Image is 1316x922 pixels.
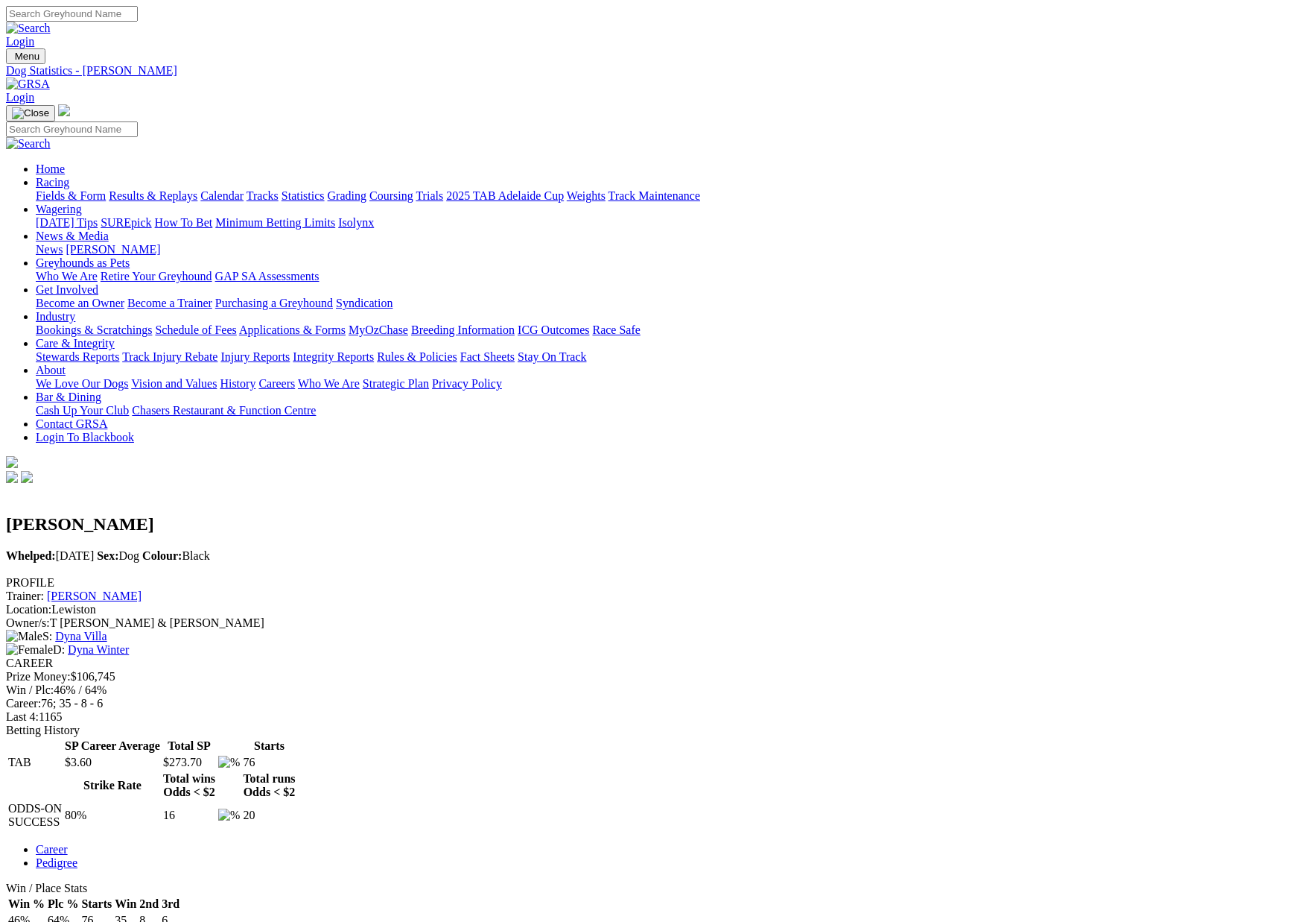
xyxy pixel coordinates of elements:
[6,64,1310,78] a: Dog Statistics - [PERSON_NAME]
[411,323,515,336] a: Breeding Information
[15,51,39,62] span: Menu
[298,377,360,390] a: Who We Are
[6,35,34,48] a: Login
[242,755,296,770] td: 76
[242,801,296,830] td: 20
[36,337,115,350] a: Care & Integrity
[80,897,112,912] th: Starts
[6,630,42,643] img: Male
[97,549,139,562] span: Dog
[6,471,18,483] img: facebook.svg
[36,310,75,323] a: Industry
[36,270,98,282] a: Who We Are
[36,391,101,403] a: Bar & Dining
[36,203,82,215] a: Wagering
[47,897,79,912] th: Plc %
[6,603,51,616] span: Location:
[101,270,212,282] a: Retire Your Greyhound
[101,216,151,229] a: SUREpick
[36,404,1310,417] div: Bar & Dining
[218,809,240,822] img: %
[6,590,44,602] span: Trainer:
[66,243,160,256] a: [PERSON_NAME]
[608,189,700,202] a: Track Maintenance
[6,710,39,723] span: Last 4:
[6,137,51,151] img: Search
[109,189,197,202] a: Results & Replays
[6,549,94,562] span: [DATE]
[131,377,217,390] a: Vision and Values
[338,216,374,229] a: Isolynx
[6,630,52,642] span: S:
[162,801,216,830] td: 16
[36,256,130,269] a: Greyhounds as Pets
[36,189,106,202] a: Fields & Form
[155,323,236,336] a: Schedule of Fees
[55,630,107,642] a: Dyna Villa
[220,350,290,363] a: Injury Reports
[518,350,586,363] a: Stay On Track
[36,364,66,376] a: About
[7,755,63,770] td: TAB
[132,404,316,417] a: Chasers Restaurant & Function Centre
[68,643,129,656] a: Dyna Winter
[36,297,124,309] a: Become an Owner
[6,6,138,22] input: Search
[36,417,107,430] a: Contact GRSA
[36,431,134,443] a: Login To Blackbook
[220,377,255,390] a: History
[7,801,63,830] td: ODDS-ON SUCCESS
[36,189,1310,203] div: Racing
[36,323,1310,337] div: Industry
[36,283,98,296] a: Get Involved
[377,350,457,363] a: Rules & Policies
[36,843,68,856] a: Career
[242,739,296,754] th: Starts
[36,377,1310,391] div: About
[200,189,244,202] a: Calendar
[64,739,161,754] th: SP Career Average
[6,616,50,629] span: Owner/s:
[122,350,217,363] a: Track Injury Rebate
[416,189,443,202] a: Trials
[36,350,1310,364] div: Care & Integrity
[6,105,55,121] button: Toggle navigation
[6,643,53,657] img: Female
[363,377,429,390] a: Strategic Plan
[6,576,1310,590] div: PROFILE
[6,670,1310,683] div: $106,745
[215,270,320,282] a: GAP SA Assessments
[247,189,279,202] a: Tracks
[36,176,69,189] a: Racing
[6,657,1310,670] div: CAREER
[336,297,392,309] a: Syndication
[328,189,366,202] a: Grading
[282,189,325,202] a: Statistics
[36,216,1310,230] div: Wagering
[518,323,589,336] a: ICG Outcomes
[6,683,1310,697] div: 46% / 64%
[369,189,413,202] a: Coursing
[36,404,129,417] a: Cash Up Your Club
[21,471,33,483] img: twitter.svg
[6,91,34,104] a: Login
[6,683,54,696] span: Win / Plc:
[58,104,70,116] img: logo-grsa-white.png
[162,739,216,754] th: Total SP
[6,710,1310,724] div: 1165
[6,697,1310,710] div: 76; 35 - 8 - 6
[6,670,71,683] span: Prize Money:
[7,897,45,912] th: Win %
[446,189,564,202] a: 2025 TAB Adelaide Cup
[460,350,515,363] a: Fact Sheets
[162,771,216,800] th: Total wins Odds < $2
[64,771,161,800] th: Strike Rate
[36,377,128,390] a: We Love Our Dogs
[36,323,152,336] a: Bookings & Scratchings
[36,270,1310,283] div: Greyhounds as Pets
[36,162,65,175] a: Home
[36,297,1310,310] div: Get Involved
[6,549,56,562] b: Whelped:
[97,549,118,562] b: Sex:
